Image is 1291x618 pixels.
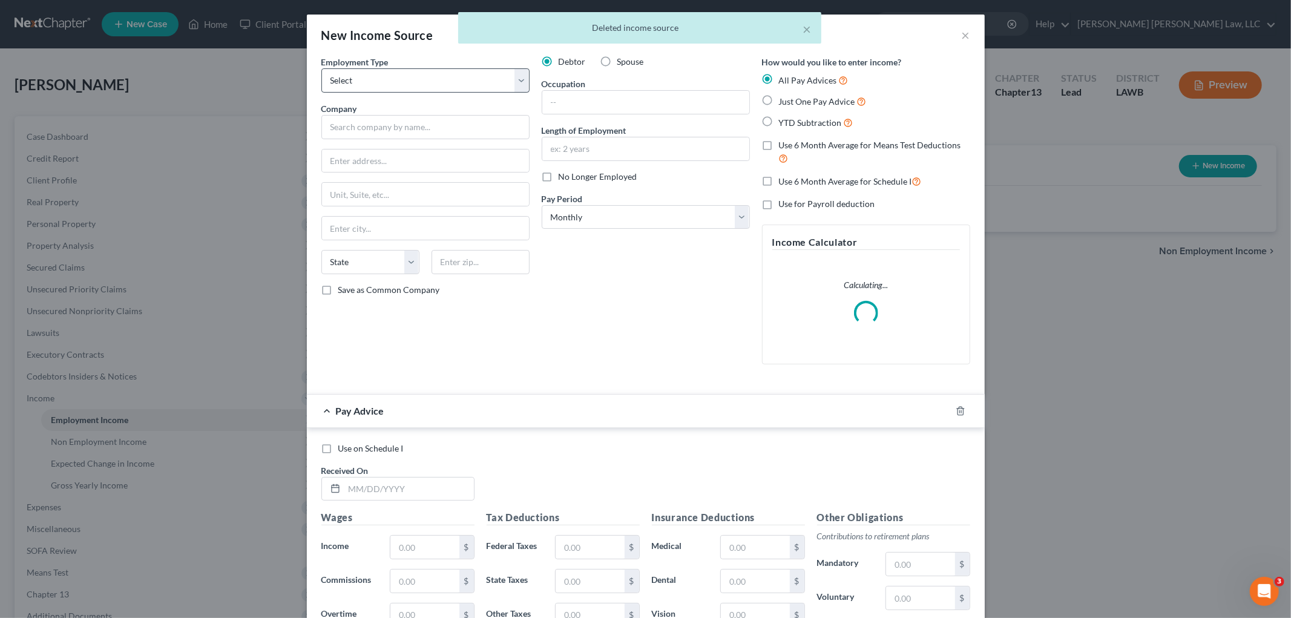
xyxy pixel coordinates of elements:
span: 3 [1275,577,1284,587]
iframe: Intercom live chat [1250,577,1279,606]
input: 0.00 [390,570,459,593]
p: Calculating... [772,279,960,291]
input: ex: 2 years [542,137,749,160]
label: Mandatory [811,552,880,576]
h5: Insurance Deductions [652,510,805,525]
span: Company [321,104,357,114]
div: $ [790,570,804,593]
input: 0.00 [886,553,954,576]
span: Employment Type [321,57,389,67]
span: Spouse [617,56,644,67]
span: All Pay Advices [779,75,837,85]
label: Length of Employment [542,124,626,137]
input: 0.00 [556,536,624,559]
label: Dental [646,569,715,593]
span: Debtor [559,56,586,67]
input: 0.00 [721,536,789,559]
div: $ [625,570,639,593]
span: Income [321,541,349,551]
div: $ [790,536,804,559]
h5: Other Obligations [817,510,970,525]
span: Use 6 Month Average for Means Test Deductions [779,140,961,150]
div: $ [459,536,474,559]
label: Medical [646,535,715,559]
input: Unit, Suite, etc... [322,183,529,206]
span: Use 6 Month Average for Schedule I [779,176,912,186]
span: Just One Pay Advice [779,96,855,107]
span: YTD Subtraction [779,117,842,128]
span: Save as Common Company [338,284,440,295]
input: 0.00 [721,570,789,593]
span: Pay Period [542,194,583,204]
div: $ [955,587,970,610]
div: $ [955,553,970,576]
input: 0.00 [886,587,954,610]
div: $ [459,570,474,593]
input: Enter city... [322,217,529,240]
p: Contributions to retirement plans [817,530,970,542]
label: Commissions [315,569,384,593]
label: Voluntary [811,586,880,610]
span: Use for Payroll deduction [779,199,875,209]
input: 0.00 [556,570,624,593]
input: -- [542,91,749,114]
div: Deleted income source [468,22,812,34]
div: $ [625,536,639,559]
span: Received On [321,465,369,476]
label: Federal Taxes [481,535,550,559]
span: Pay Advice [336,405,384,416]
span: Use on Schedule I [338,443,404,453]
input: Search company by name... [321,115,530,139]
input: MM/DD/YYYY [344,478,474,501]
h5: Tax Deductions [487,510,640,525]
label: How would you like to enter income? [762,56,902,68]
input: Enter address... [322,150,529,173]
label: State Taxes [481,569,550,593]
h5: Wages [321,510,475,525]
input: 0.00 [390,536,459,559]
span: No Longer Employed [559,171,637,182]
h5: Income Calculator [772,235,960,250]
input: Enter zip... [432,250,530,274]
button: × [803,22,812,36]
label: Occupation [542,77,586,90]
